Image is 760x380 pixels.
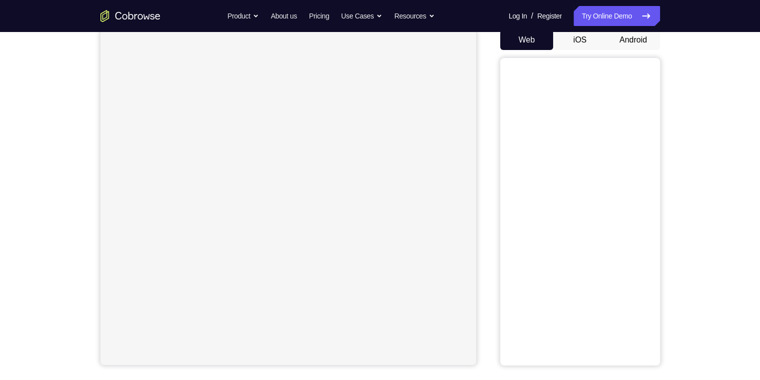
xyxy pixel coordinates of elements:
span: / [531,10,533,22]
a: Go to the home page [100,10,160,22]
a: About us [271,6,297,26]
iframe: Agent [100,30,476,365]
button: Use Cases [341,6,382,26]
a: Try Online Demo [574,6,660,26]
a: Register [537,6,562,26]
button: Resources [394,6,435,26]
button: Product [227,6,259,26]
a: Pricing [309,6,329,26]
button: Android [607,30,660,50]
button: iOS [553,30,607,50]
a: Log In [509,6,527,26]
button: Web [500,30,554,50]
